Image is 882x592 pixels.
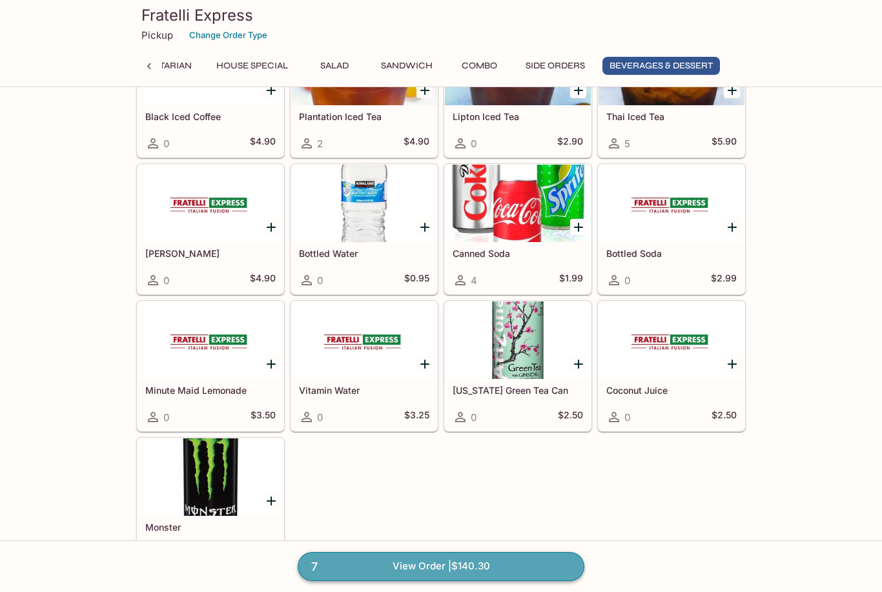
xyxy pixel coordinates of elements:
h5: [PERSON_NAME] [145,248,276,259]
a: Thai Iced Tea5$5.90 [598,27,745,158]
h5: $0.95 [404,272,429,288]
p: Pickup [141,29,173,41]
button: Add Vitamin Water [416,356,433,372]
h5: [US_STATE] Green Tea Can [453,385,583,396]
a: Minute Maid Lemonade0$3.50 [137,301,284,431]
h5: Canned Soda [453,248,583,259]
a: Bottled Soda0$2.99 [598,164,745,294]
button: Add Bottled Soda [724,219,740,235]
button: House Special [209,57,295,75]
div: Canned Soda [445,165,591,242]
button: Add Monster [263,493,279,509]
button: Add Thai Iced Tea [724,82,740,98]
div: Plantation Iced Tea [291,28,437,105]
button: Add Lipton Iced Tea [570,82,586,98]
h5: Bottled Water [299,248,429,259]
div: Arnold Palmer [138,165,283,242]
a: Black Iced Coffee0$4.90 [137,27,284,158]
h5: $5.90 [712,136,737,151]
h5: Coconut Juice [606,385,737,396]
button: Combo [450,57,508,75]
span: 0 [624,411,630,424]
span: 0 [163,411,169,424]
button: Add Bottled Water [416,219,433,235]
h5: Vitamin Water [299,385,429,396]
button: Change Order Type [183,25,273,45]
span: 0 [471,138,477,150]
h5: $4.90 [250,272,276,288]
h5: $2.50 [712,409,737,425]
h5: Minute Maid Lemonade [145,385,276,396]
div: Black Iced Coffee [138,28,283,105]
h5: Thai Iced Tea [606,111,737,122]
a: Bottled Water0$0.95 [291,164,438,294]
h5: Bottled Soda [606,248,737,259]
button: Add Black Iced Coffee [263,82,279,98]
h5: Lipton Iced Tea [453,111,583,122]
span: 7 [303,558,325,576]
span: 2 [317,138,323,150]
div: Lipton Iced Tea [445,28,591,105]
span: 0 [317,411,323,424]
button: Vegetarian [128,57,199,75]
button: Add Arizona Green Tea Can [570,356,586,372]
h5: $1.99 [559,272,583,288]
h5: $2.99 [711,272,737,288]
a: Plantation Iced Tea2$4.90 [291,27,438,158]
h5: $3.50 [251,409,276,425]
span: 0 [317,274,323,287]
a: Monster0$3.25 [137,438,284,568]
div: Bottled Soda [599,165,744,242]
h5: $2.90 [557,136,583,151]
h5: $2.50 [558,409,583,425]
button: Add Coconut Juice [724,356,740,372]
h5: Monster [145,522,276,533]
h5: Plantation Iced Tea [299,111,429,122]
div: Minute Maid Lemonade [138,301,283,379]
a: Canned Soda4$1.99 [444,164,591,294]
button: Beverages & Dessert [602,57,720,75]
a: Coconut Juice0$2.50 [598,301,745,431]
a: [PERSON_NAME]0$4.90 [137,164,284,294]
h5: $3.25 [404,409,429,425]
h5: $4.90 [404,136,429,151]
span: 0 [163,138,169,150]
div: Arizona Green Tea Can [445,301,591,379]
h5: Black Iced Coffee [145,111,276,122]
span: 4 [471,274,477,287]
a: [US_STATE] Green Tea Can0$2.50 [444,301,591,431]
a: Lipton Iced Tea0$2.90 [444,27,591,158]
div: Vitamin Water [291,301,437,379]
div: Bottled Water [291,165,437,242]
a: 7View Order |$140.30 [298,552,584,580]
span: 0 [471,411,477,424]
div: Thai Iced Tea [599,28,744,105]
button: Sandwich [374,57,440,75]
div: Coconut Juice [599,301,744,379]
h5: $4.90 [250,136,276,151]
button: Add Minute Maid Lemonade [263,356,279,372]
button: Add Plantation Iced Tea [416,82,433,98]
a: Vitamin Water0$3.25 [291,301,438,431]
span: 0 [624,274,630,287]
div: Monster [138,438,283,516]
button: Add Canned Soda [570,219,586,235]
button: Salad [305,57,364,75]
span: 0 [163,274,169,287]
h3: Fratelli Express [141,5,741,25]
button: Side Orders [518,57,592,75]
button: Add Arnold Palmer [263,219,279,235]
span: 5 [624,138,630,150]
